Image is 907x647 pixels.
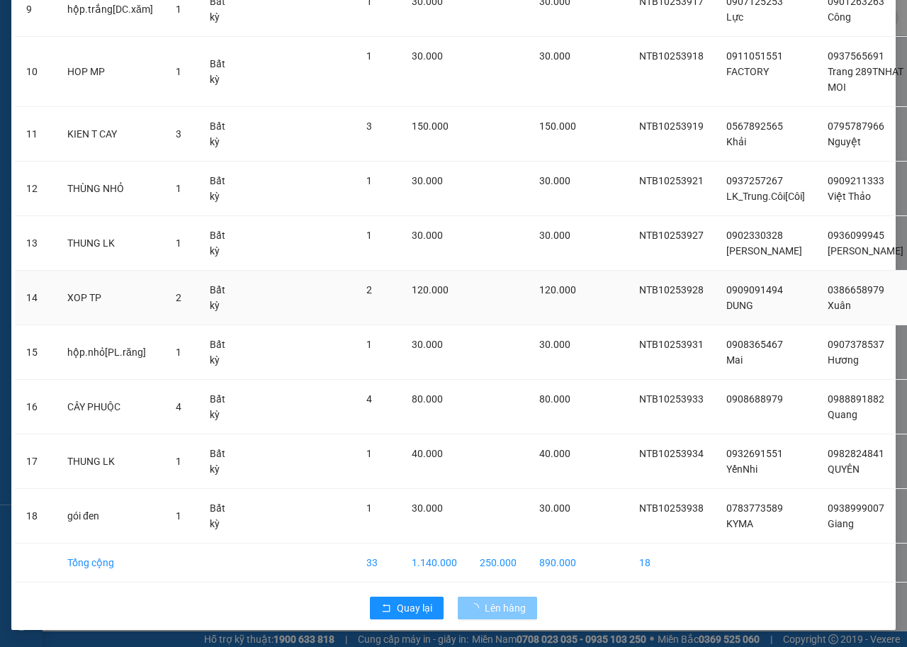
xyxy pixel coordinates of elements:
[56,107,164,162] td: KIEN T CAY
[15,380,56,434] td: 16
[121,12,220,29] div: Bình Giã
[828,120,884,132] span: 0795787966
[176,4,181,15] span: 1
[176,292,181,303] span: 2
[726,300,753,311] span: DUNG
[198,162,241,216] td: Bất kỳ
[828,245,903,257] span: [PERSON_NAME]
[12,12,111,29] div: 44 NTB
[726,66,769,77] span: FACTORY
[828,66,903,93] span: Trang 289TNHAT MOI
[726,191,805,202] span: LK_Trung.Côi[Côi]
[412,284,449,296] span: 120.000
[828,300,851,311] span: Xuân
[121,29,220,46] div: Quang
[539,284,576,296] span: 120.000
[56,380,164,434] td: CÂY PHUỘC
[539,175,570,186] span: 30.000
[539,448,570,459] span: 40.000
[412,502,443,514] span: 30.000
[539,120,576,132] span: 150.000
[366,284,372,296] span: 2
[119,78,130,93] span: C :
[370,597,444,619] button: rollbackQuay lại
[56,37,164,107] td: HOP MP
[539,393,570,405] span: 80.000
[639,284,704,296] span: NTB10253928
[639,502,704,514] span: NTB10253938
[485,600,526,616] span: Lên hàng
[355,544,400,583] td: 33
[828,191,871,202] span: Việt Thảo
[726,120,783,132] span: 0567892565
[539,339,570,350] span: 30.000
[458,597,537,619] button: Lên hàng
[198,107,241,162] td: Bất kỳ
[366,393,372,405] span: 4
[15,434,56,489] td: 17
[528,544,587,583] td: 890.000
[412,393,443,405] span: 80.000
[828,393,884,405] span: 0988891882
[198,37,241,107] td: Bất kỳ
[726,339,783,350] span: 0908365467
[828,448,884,459] span: 0982824841
[412,120,449,132] span: 150.000
[366,120,372,132] span: 3
[397,600,432,616] span: Quay lại
[639,50,704,62] span: NTB10253918
[56,544,164,583] td: Tổng cộng
[639,339,704,350] span: NTB10253931
[726,50,783,62] span: 0911051551
[198,216,241,271] td: Bất kỳ
[726,175,783,186] span: 0937257267
[539,50,570,62] span: 30.000
[412,339,443,350] span: 30.000
[539,502,570,514] span: 30.000
[400,544,468,583] td: 1.140.000
[15,107,56,162] td: 11
[121,13,155,28] span: Nhận:
[828,11,851,23] span: Công
[828,518,854,529] span: Giang
[639,448,704,459] span: NTB10253934
[176,66,181,77] span: 1
[828,354,859,366] span: Hương
[56,325,164,380] td: hộp.nhỏ[PL.răng]
[366,448,372,459] span: 1
[15,325,56,380] td: 15
[726,354,743,366] span: Mai
[121,46,220,66] div: 0988891882
[176,401,181,412] span: 4
[726,230,783,241] span: 0902330328
[828,175,884,186] span: 0909211333
[639,393,704,405] span: NTB10253933
[726,518,753,529] span: KYMA
[726,11,743,23] span: Lực
[56,434,164,489] td: THUNG LK
[56,489,164,544] td: gói đen
[828,409,857,420] span: Quang
[366,50,372,62] span: 1
[366,230,372,241] span: 1
[412,230,443,241] span: 30.000
[15,216,56,271] td: 13
[198,434,241,489] td: Bất kỳ
[412,50,443,62] span: 30.000
[828,339,884,350] span: 0907378537
[828,463,860,475] span: QUYÊN
[176,237,181,249] span: 1
[176,347,181,358] span: 1
[468,544,528,583] td: 250.000
[366,175,372,186] span: 1
[56,216,164,271] td: THUNG LK
[176,510,181,522] span: 1
[15,271,56,325] td: 14
[12,103,220,138] div: Tên hàng: CÂY PHUỘC ( : 4 )
[539,230,570,241] span: 30.000
[15,162,56,216] td: 12
[12,29,111,49] div: 0908688979
[176,183,181,194] span: 1
[639,175,704,186] span: NTB10253921
[198,489,241,544] td: Bất kỳ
